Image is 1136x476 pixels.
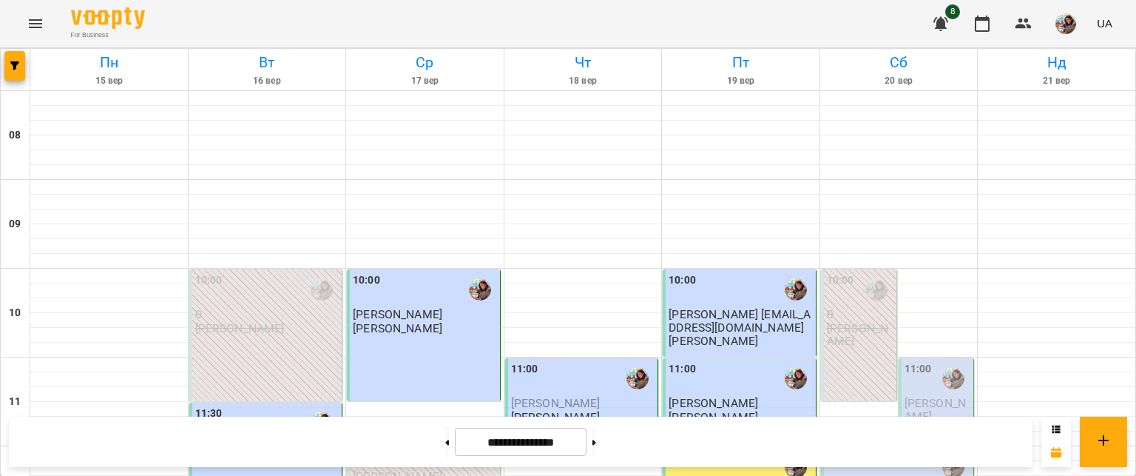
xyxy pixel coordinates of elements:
span: [PERSON_NAME] [511,396,601,410]
img: Гаврилова Інна Іванівна [469,278,491,301]
img: Гаврилова Інна Іванівна [785,278,807,301]
img: 8f0a5762f3e5ee796b2308d9112ead2f.jpeg [1055,13,1076,34]
h6: 08 [9,127,21,144]
h6: 21 вер [980,74,1133,88]
img: Voopty Logo [71,7,145,29]
span: [PERSON_NAME] [669,396,758,410]
label: 10:00 [827,272,854,289]
p: [PERSON_NAME] [195,322,285,335]
p: [PERSON_NAME] [353,322,442,335]
label: 10:00 [353,272,380,289]
h6: 09 [9,216,21,232]
p: [PERSON_NAME] [669,335,758,347]
h6: 10 [9,305,21,321]
h6: 20 вер [822,74,976,88]
img: Гаврилова Інна Іванівна [626,367,649,389]
h6: Ср [348,51,501,74]
p: 0 [827,308,893,321]
h6: 18 вер [507,74,660,88]
label: 11:30 [195,406,223,422]
h6: 16 вер [191,74,344,88]
h6: Чт [507,51,660,74]
button: UA [1091,10,1118,37]
label: 11:00 [511,361,538,378]
label: 11:00 [669,361,696,378]
h6: 15 вер [33,74,186,88]
h6: 17 вер [348,74,501,88]
img: Гаврилова Інна Іванівна [942,367,964,389]
h6: Вт [191,51,344,74]
h6: Пт [664,51,817,74]
span: For Business [71,30,145,40]
label: 10:00 [195,272,223,289]
span: [PERSON_NAME] [EMAIL_ADDRESS][DOMAIN_NAME] [669,307,811,334]
span: 8 [945,4,960,19]
span: [PERSON_NAME] [353,307,442,321]
p: [PERSON_NAME] [827,322,893,348]
h6: Сб [822,51,976,74]
h6: 11 [9,394,21,410]
img: Гаврилова Інна Іванівна [311,278,333,301]
label: 11:00 [905,361,932,378]
label: 10:00 [669,272,696,289]
img: Гаврилова Інна Іванівна [865,278,887,301]
p: 0 [195,308,339,321]
h6: 19 вер [664,74,817,88]
span: [PERSON_NAME] [905,396,966,423]
h6: Нд [980,51,1133,74]
button: Menu [18,6,53,41]
h6: Пн [33,51,186,74]
span: UA [1097,16,1112,31]
img: Гаврилова Інна Іванівна [785,367,807,389]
